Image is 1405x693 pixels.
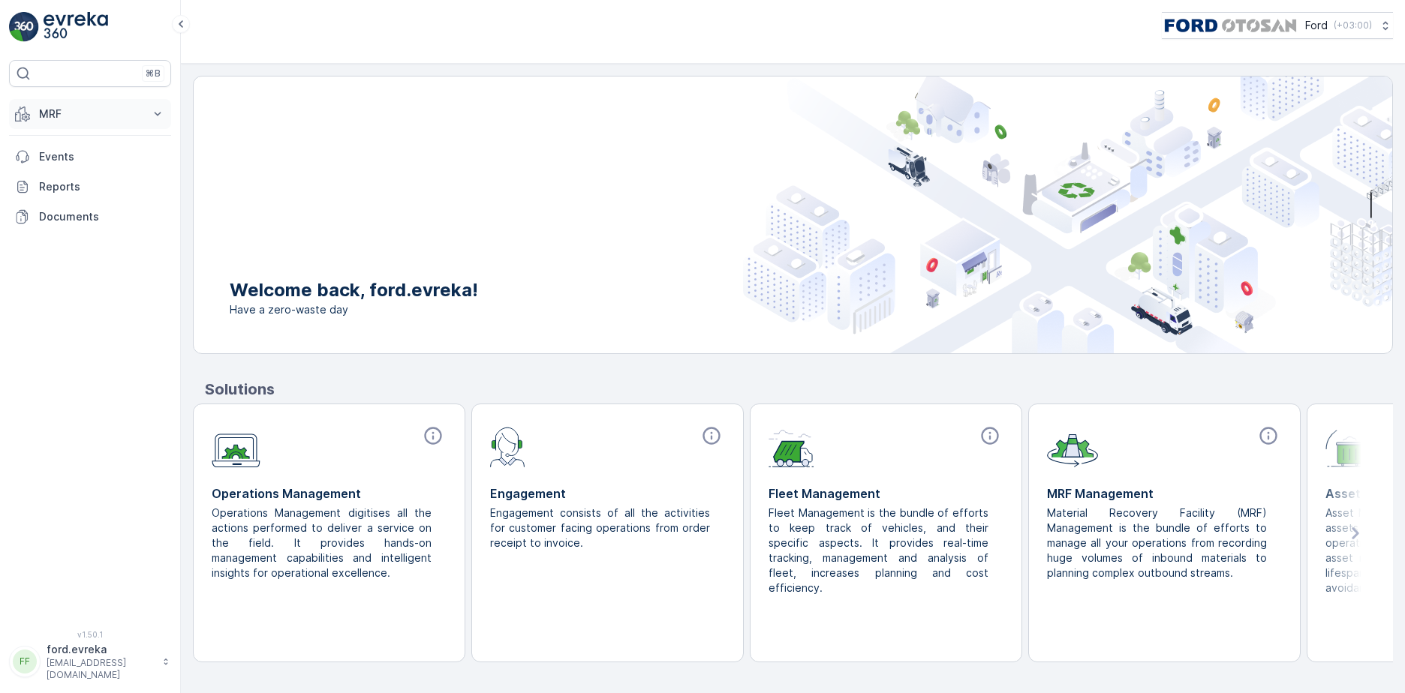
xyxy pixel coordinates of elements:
[1334,19,1372,31] p: ( +03:00 )
[205,378,1393,400] p: Solutions
[39,149,165,164] p: Events
[9,172,171,202] a: Reports
[9,630,171,639] span: v 1.50.1
[13,649,37,673] div: FF
[1047,425,1098,467] img: module-icon
[47,642,155,657] p: ford.evreka
[490,425,525,467] img: module-icon
[9,12,39,42] img: logo
[1047,484,1282,502] p: MRF Management
[1305,18,1328,33] p: Ford
[9,202,171,232] a: Documents
[769,425,814,467] img: module-icon
[230,278,478,302] p: Welcome back, ford.evreka!
[44,12,108,42] img: logo_light-DOdMpM7g.png
[490,505,713,550] p: Engagement consists of all the activities for customer facing operations from order receipt to in...
[1162,17,1299,34] img: image_17_ZEg4Tyq.png
[1162,12,1393,39] button: Ford(+03:00)
[743,76,1392,353] img: city illustration
[47,657,155,681] p: [EMAIL_ADDRESS][DOMAIN_NAME]
[9,642,171,681] button: FFford.evreka[EMAIL_ADDRESS][DOMAIN_NAME]
[212,484,447,502] p: Operations Management
[769,505,991,595] p: Fleet Management is the bundle of efforts to keep track of vehicles, and their specific aspects. ...
[490,484,725,502] p: Engagement
[230,302,478,317] span: Have a zero-waste day
[39,179,165,194] p: Reports
[212,505,435,580] p: Operations Management digitises all the actions performed to deliver a service on the field. It p...
[146,67,161,79] p: ⌘B
[39,106,141,121] p: MRF
[9,99,171,129] button: MRF
[39,209,165,224] p: Documents
[769,484,1003,502] p: Fleet Management
[1047,505,1270,580] p: Material Recovery Facility (MRF) Management is the bundle of efforts to manage all your operation...
[212,425,260,468] img: module-icon
[9,142,171,172] a: Events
